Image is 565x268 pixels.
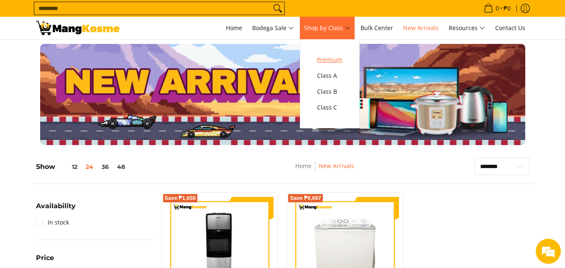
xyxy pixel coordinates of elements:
a: Contact Us [491,17,529,39]
span: Bodega Sale [252,23,294,33]
a: Bulk Center [356,17,397,39]
a: Bodega Sale [248,17,298,39]
nav: Breadcrumbs [241,161,408,180]
span: Premium [317,55,343,65]
a: Class B [313,84,347,100]
button: 12 [55,163,82,170]
span: • [481,4,513,13]
span: Home [226,24,242,32]
summary: Open [36,203,76,216]
nav: Main Menu [128,17,529,39]
a: Shop by Class [300,17,355,39]
a: Home [222,17,246,39]
a: New Arrivals [399,17,443,39]
a: New Arrivals [319,162,354,170]
a: Class C [313,100,347,115]
span: Save ₱1,650 [165,196,196,201]
span: Class C [317,102,343,113]
span: Contact Us [495,24,525,32]
button: 48 [113,163,129,170]
button: 36 [97,163,113,170]
a: Class A [313,68,347,84]
img: New Arrivals: Fresh Release from The Premium Brands l Mang Kosme | Page 2 [36,21,120,35]
a: Premium [313,52,347,68]
button: 24 [82,163,97,170]
span: Resources [449,23,485,33]
span: Price [36,255,54,261]
span: Class A [317,71,343,81]
span: ₱0 [502,5,512,11]
button: Search [271,2,284,15]
span: Availability [36,203,76,209]
span: Class B [317,87,343,97]
span: 0 [494,5,500,11]
a: In stock [36,216,69,229]
span: New Arrivals [403,24,439,32]
summary: Open [36,255,54,268]
h5: Show [36,163,129,171]
span: Bulk Center [360,24,393,32]
a: Resources [445,17,489,39]
span: Save ₱6,697 [290,196,321,201]
a: Home [295,162,312,170]
span: Shop by Class [304,23,350,33]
